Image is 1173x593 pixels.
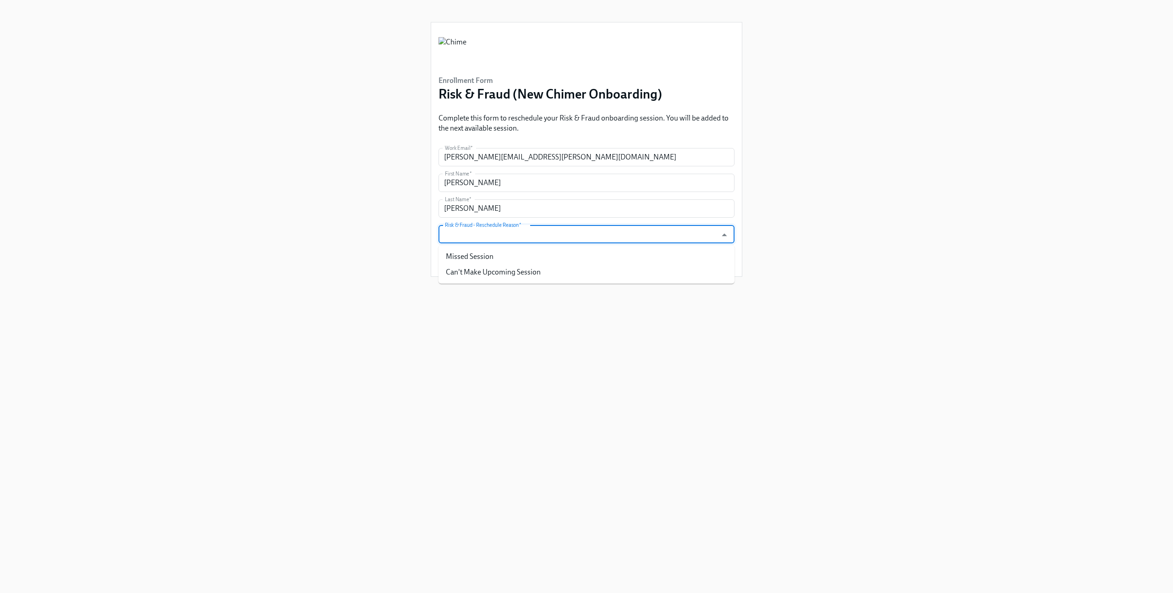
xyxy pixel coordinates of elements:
img: Chime [439,37,466,65]
h6: Enrollment Form [439,76,662,86]
li: Can't Make Upcoming Session [439,264,734,280]
h3: Risk & Fraud (New Chimer Onboarding) [439,86,662,102]
li: Missed Session [439,249,734,264]
button: Close [717,228,731,242]
p: Complete this form to reschedule your Risk & Fraud onboarding session. You will be added to the n... [439,113,734,133]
